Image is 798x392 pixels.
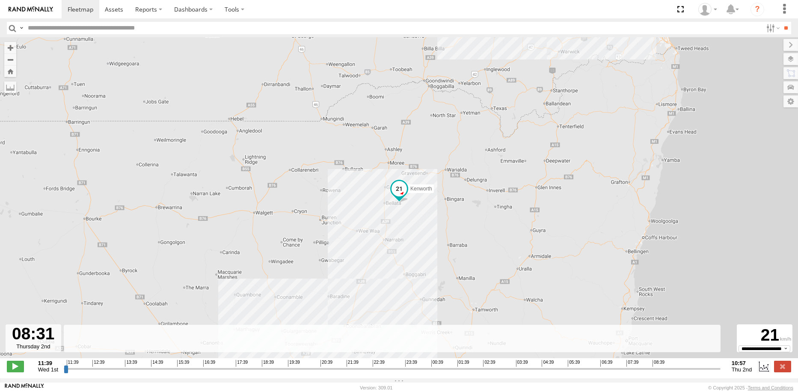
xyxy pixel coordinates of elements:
[738,326,791,345] div: 21
[542,360,554,367] span: 04:39
[151,360,163,367] span: 14:39
[483,360,495,367] span: 02:39
[774,361,791,372] label: Close
[38,366,58,373] span: Wed 1st Oct 2025
[732,360,752,366] strong: 10:57
[783,95,798,107] label: Map Settings
[177,360,189,367] span: 15:39
[320,360,332,367] span: 20:39
[732,366,752,373] span: Thu 2nd Oct 2025
[600,360,612,367] span: 06:39
[92,360,104,367] span: 12:39
[38,360,58,366] strong: 11:39
[360,385,392,390] div: Version: 309.01
[125,360,137,367] span: 13:39
[431,360,443,367] span: 00:39
[457,360,469,367] span: 01:39
[568,360,580,367] span: 05:39
[748,385,793,390] a: Terms and Conditions
[405,360,417,367] span: 23:39
[4,53,16,65] button: Zoom out
[4,65,16,77] button: Zoom Home
[203,360,215,367] span: 16:39
[626,360,638,367] span: 07:39
[751,3,764,16] i: ?
[7,361,24,372] label: Play/Stop
[410,186,432,192] span: Kenworth
[67,360,79,367] span: 11:39
[516,360,528,367] span: 03:39
[262,360,274,367] span: 18:39
[373,360,385,367] span: 22:39
[708,385,793,390] div: © Copyright 2025 -
[4,42,16,53] button: Zoom in
[5,383,44,392] a: Visit our Website
[236,360,248,367] span: 17:39
[4,81,16,93] label: Measure
[763,22,781,34] label: Search Filter Options
[695,3,720,16] div: Jordon cope
[347,360,359,367] span: 21:39
[288,360,300,367] span: 19:39
[653,360,665,367] span: 08:39
[18,22,25,34] label: Search Query
[9,6,53,12] img: rand-logo.svg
